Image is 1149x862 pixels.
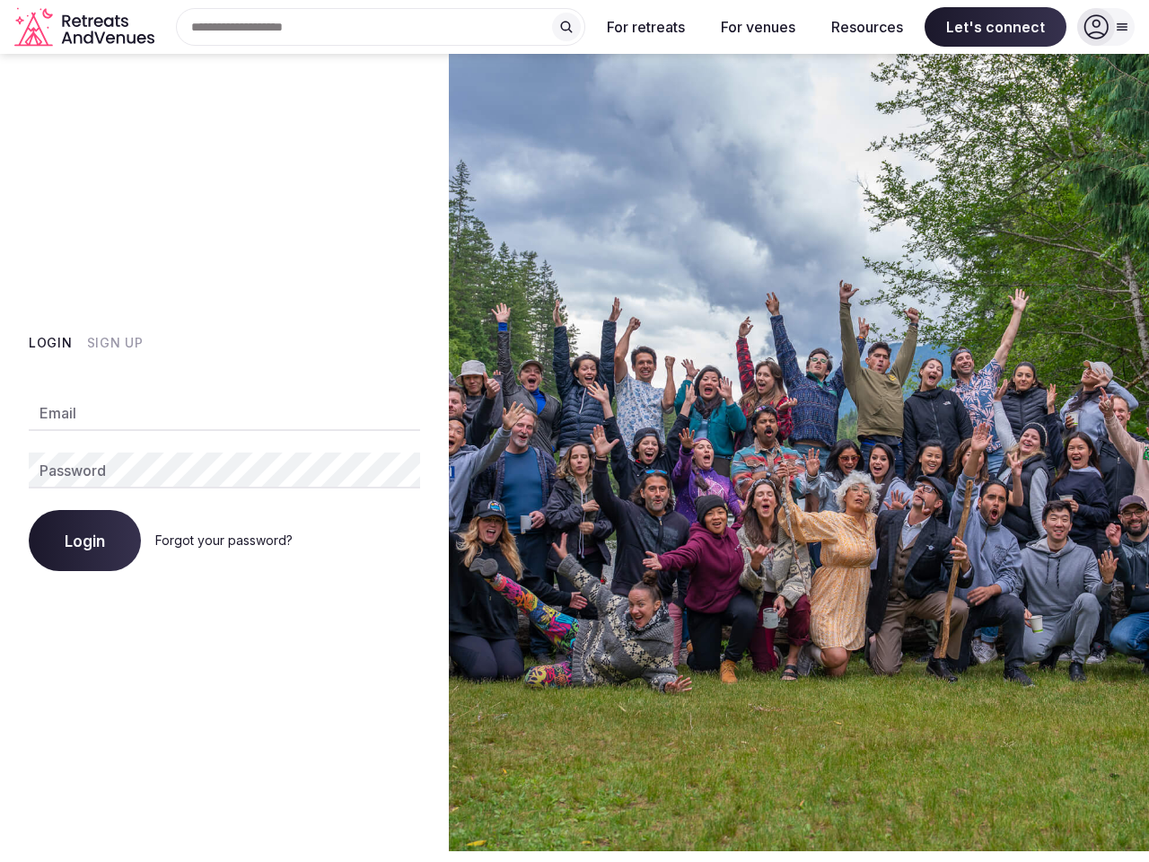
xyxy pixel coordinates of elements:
[29,334,73,352] button: Login
[155,532,293,548] a: Forgot your password?
[925,7,1066,47] span: Let's connect
[706,7,810,47] button: For venues
[14,7,158,48] svg: Retreats and Venues company logo
[592,7,699,47] button: For retreats
[817,7,917,47] button: Resources
[29,510,141,571] button: Login
[449,54,1149,851] img: My Account Background
[87,334,144,352] button: Sign Up
[65,532,105,550] span: Login
[14,7,158,48] a: Visit the homepage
